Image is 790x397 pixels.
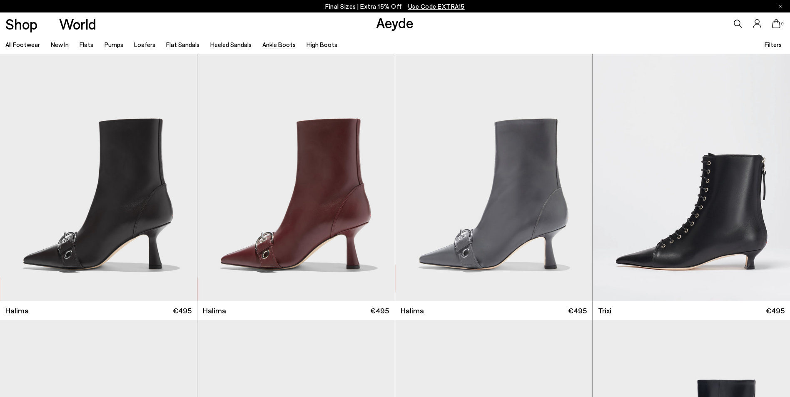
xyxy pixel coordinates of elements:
span: Halima [5,305,29,316]
a: Trixi €495 [593,301,790,320]
a: Halima €495 [197,301,394,320]
a: 0 [772,19,780,28]
a: Aeyde [376,14,414,31]
span: 0 [780,22,785,26]
a: High Boots [307,41,337,48]
span: Filters [765,41,782,48]
span: Halima [401,305,424,316]
span: €495 [568,305,587,316]
span: Halima [203,305,226,316]
p: Final Sizes | Extra 15% Off [325,1,465,12]
a: Loafers [134,41,155,48]
a: Halima €495 [395,301,592,320]
img: Halima Eyelet Pointed Boots [395,54,592,301]
a: Heeled Sandals [210,41,252,48]
a: Flats [80,41,93,48]
a: New In [51,41,69,48]
a: World [59,17,96,31]
a: Flat Sandals [166,41,199,48]
span: Navigate to /collections/ss25-final-sizes [408,2,465,10]
a: Pumps [105,41,123,48]
img: Halima Eyelet Pointed Boots [197,54,394,301]
span: €495 [370,305,389,316]
span: €495 [173,305,192,316]
a: Ankle Boots [262,41,296,48]
span: €495 [766,305,785,316]
a: All Footwear [5,41,40,48]
a: Shop [5,17,37,31]
span: Trixi [598,305,611,316]
img: Trixi Lace-Up Boots [593,54,790,301]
